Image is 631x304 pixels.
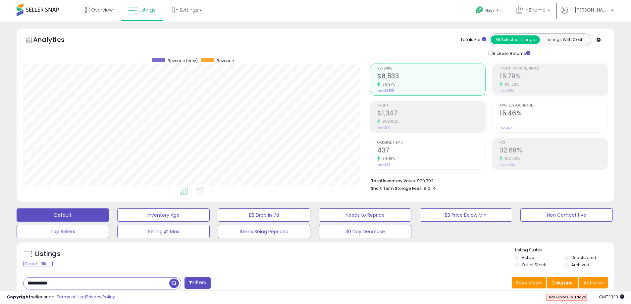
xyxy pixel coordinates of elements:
[17,225,109,238] button: Top Sellers
[218,208,310,222] button: BB Drop in 7d
[17,208,109,222] button: Default
[571,255,596,260] label: Deactivated
[371,178,416,184] b: Total Inventory Value:
[377,163,390,167] small: Prev: 325
[424,185,436,192] span: $10.14
[500,147,607,155] h2: 32.69%
[552,280,572,286] span: Columns
[380,156,395,161] small: 34.46%
[512,277,546,288] button: Save View
[475,6,484,14] i: Get Help
[117,208,210,222] button: Inventory Age
[500,67,607,70] span: Profit [PERSON_NAME]
[500,109,607,118] h2: 15.46%
[500,89,514,93] small: Prev: 2.16%
[23,261,53,267] div: Clear All Filters
[515,247,614,253] p: Listing States:
[547,294,586,300] span: Trial Expires in days
[522,262,546,268] label: Out of Stock
[599,294,624,300] span: 2025-08-11 13:10 GMT
[500,163,515,167] small: Prev: 4.62%
[484,49,538,57] div: Include Returns
[579,277,608,288] button: Actions
[377,126,390,130] small: Prev: $141
[502,82,519,87] small: 631.02%
[485,8,494,13] span: Help
[377,104,485,108] span: Profit
[491,35,540,44] button: All Selected Listings
[377,72,485,81] h2: $8,533
[57,294,85,300] a: Terms of Use
[86,294,115,300] a: Privacy Policy
[217,58,234,64] span: Revenue
[502,156,520,161] small: 607.58%
[571,262,589,268] label: Archived
[371,186,423,191] b: Short Term Storage Fees:
[7,294,115,300] div: seller snap | |
[569,7,609,13] span: Hi [PERSON_NAME]
[319,208,411,222] button: Needs to Reprice
[7,294,31,300] strong: Copyright
[520,208,613,222] button: Non Competitive
[573,294,576,300] b: 11
[218,225,310,238] button: Items Being Repriced
[377,147,485,155] h2: 437
[184,277,210,289] button: Filters
[377,89,394,93] small: Prev: $6,515
[547,277,578,288] button: Columns
[561,7,614,22] a: Hi [PERSON_NAME]
[168,58,198,64] span: Revenue (prev)
[380,82,395,87] small: 30.97%
[522,255,534,260] label: Active
[460,37,486,43] div: Totals For
[470,1,505,22] a: Help
[35,249,61,259] h5: Listings
[377,141,485,145] span: Ordered Items
[525,7,546,13] span: InZHome
[500,72,607,81] h2: 15.79%
[540,35,589,44] button: Listings With Cost
[117,225,210,238] button: Selling @ Max
[91,7,113,13] span: Overview
[500,141,607,145] span: ROI
[500,126,512,130] small: Prev: N/A
[420,208,512,222] button: BB Price Below Min
[138,7,156,13] span: Listings
[371,176,603,184] li: $29,702
[380,119,398,124] small: 858.62%
[319,225,411,238] button: 30 Day Decrease
[500,104,607,108] span: Avg. Buybox Share
[377,109,485,118] h2: $1,347
[377,67,485,70] span: Revenue
[33,35,78,46] h5: Analytics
